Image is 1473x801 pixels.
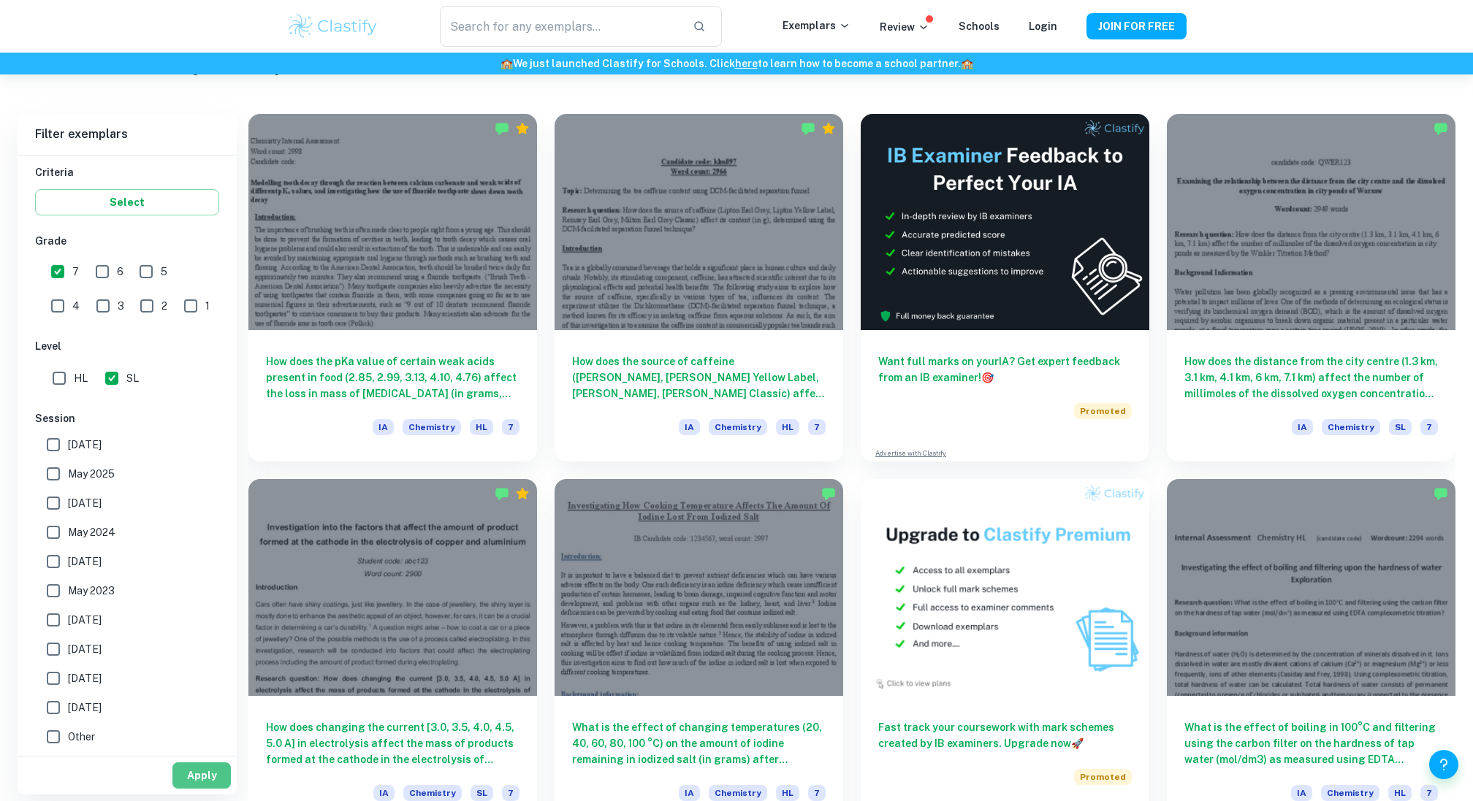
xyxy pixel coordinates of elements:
span: IA [679,419,700,435]
a: How does the distance from the city centre (1.3 km, 3.1 km, 4.1 km, 6 km, 7.1 km) affect the numb... [1167,114,1455,461]
a: How does the source of caffeine ([PERSON_NAME], [PERSON_NAME] Yellow Label, [PERSON_NAME], [PERSO... [555,114,843,461]
span: [DATE] [68,437,102,453]
span: May 2025 [68,466,115,482]
h6: How does changing the current [3.0, 3.5, 4.0, 4.5, 5.0 A] in electrolysis affect the mass of prod... [266,719,519,767]
span: [DATE] [68,612,102,628]
span: 7 [1420,785,1438,801]
h6: We just launched Clastify for Schools. Click to learn how to become a school partner. [3,55,1470,72]
span: 5 [161,264,167,280]
img: Marked [495,121,509,136]
span: 🏫 [961,58,973,69]
span: 🎯 [981,372,994,383]
img: Marked [801,121,815,136]
div: Premium [515,121,530,136]
h6: Filter exemplars [18,114,237,155]
span: 7 [72,264,79,280]
span: 7 [808,785,826,801]
div: Premium [821,121,836,136]
span: HL [776,419,799,435]
h6: What is the effect of changing temperatures (20, 40, 60, 80, 100 °C) on the amount of iodine rema... [572,719,826,767]
span: IA [373,785,395,801]
span: Promoted [1074,403,1132,419]
span: [DATE] [68,553,102,570]
h6: Criteria [35,164,219,180]
img: Thumbnail [861,479,1149,695]
span: HL [1388,785,1412,801]
span: IA [1292,419,1313,435]
p: Exemplars [783,18,850,34]
img: Thumbnail [861,114,1149,330]
span: Chemistry [709,419,767,435]
span: SL [1389,419,1412,435]
span: Chemistry [403,785,462,801]
a: Schools [959,20,1000,32]
span: Chemistry [1321,785,1379,801]
p: Review [880,19,929,35]
span: IA [1291,785,1312,801]
h6: How does the pKa value of certain weak acids present in food (2.85, 2.99, 3.13, 4.10, 4.76) affec... [266,353,519,402]
button: Help and Feedback [1429,750,1458,779]
img: Marked [821,486,836,501]
a: Advertise with Clastify [875,448,946,459]
span: May 2023 [68,583,115,599]
span: Chemistry [403,419,461,435]
span: 1 [205,298,210,314]
span: Other [68,729,95,745]
a: here [735,58,758,69]
h6: Level [35,338,219,354]
span: Chemistry [1322,419,1380,435]
span: 3 [118,298,124,314]
span: May 2024 [68,524,115,540]
span: [DATE] [68,670,102,686]
span: 🏫 [500,58,513,69]
span: HL [74,370,88,386]
h6: Want full marks on your IA ? Get expert feedback from an IB examiner! [878,353,1132,386]
span: [DATE] [68,495,102,511]
h6: How does the source of caffeine ([PERSON_NAME], [PERSON_NAME] Yellow Label, [PERSON_NAME], [PERSO... [572,353,826,402]
span: 7 [808,419,826,435]
span: Promoted [1074,769,1132,785]
span: IA [373,419,394,435]
span: HL [776,785,799,801]
span: Chemistry [709,785,767,801]
h6: Grade [35,233,219,249]
span: 2 [161,298,167,314]
span: 7 [502,419,519,435]
span: [DATE] [68,641,102,657]
h6: Fast track your coursework with mark schemes created by IB examiners. Upgrade now [878,719,1132,751]
h6: Session [35,410,219,426]
h6: How does the distance from the city centre (1.3 km, 3.1 km, 4.1 km, 6 km, 7.1 km) affect the numb... [1184,353,1438,402]
a: How does the pKa value of certain weak acids present in food (2.85, 2.99, 3.13, 4.10, 4.76) affec... [248,114,537,461]
span: [DATE] [68,700,102,716]
button: Select [35,189,219,215]
span: HL [470,419,493,435]
img: Marked [1434,486,1448,501]
img: Marked [495,486,509,501]
h6: What is the effect of boiling in 100°C and filtering using the carbon filter on the hardness of t... [1184,719,1438,767]
img: Marked [1434,121,1448,136]
span: IA [679,785,700,801]
button: Apply [172,762,231,789]
span: SL [471,785,493,801]
img: Clastify logo [286,12,379,41]
span: 6 [117,264,123,280]
input: Search for any exemplars... [440,6,681,47]
a: Login [1029,20,1057,32]
button: JOIN FOR FREE [1086,13,1187,39]
span: 🚀 [1071,737,1084,749]
span: 7 [502,785,519,801]
span: 4 [72,298,80,314]
span: SL [126,370,139,386]
div: Premium [515,486,530,501]
a: Want full marks on yourIA? Get expert feedback from an IB examiner!PromotedAdvertise with Clastify [861,114,1149,461]
span: 7 [1420,419,1438,435]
